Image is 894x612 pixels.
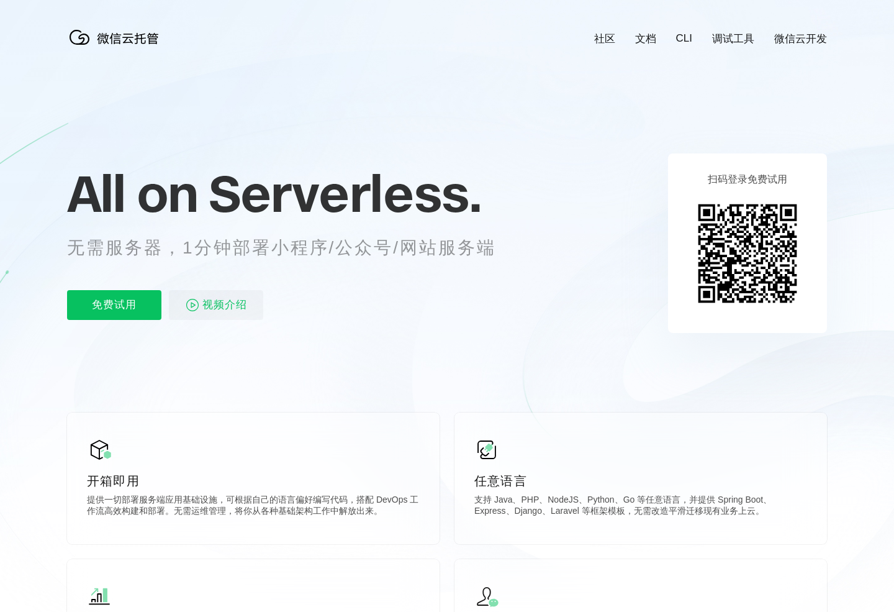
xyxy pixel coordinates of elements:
img: video_play.svg [185,298,200,313]
span: 视频介绍 [202,290,247,320]
a: CLI [676,32,692,45]
p: 任意语言 [474,472,807,490]
p: 扫码登录免费试用 [708,173,787,186]
p: 无需服务器，1分钟部署小程序/公众号/网站服务端 [67,235,519,260]
p: 支持 Java、PHP、NodeJS、Python、Go 等任意语言，并提供 Spring Boot、Express、Django、Laravel 等框架模板，无需改造平滑迁移现有业务上云。 [474,495,807,519]
p: 开箱即用 [87,472,420,490]
a: 文档 [635,32,656,46]
img: 微信云托管 [67,25,166,50]
a: 微信云托管 [67,41,166,52]
a: 微信云开发 [774,32,827,46]
p: 免费试用 [67,290,161,320]
span: All on [67,162,197,224]
p: 提供一切部署服务端应用基础设施，可根据自己的语言偏好编写代码，搭配 DevOps 工作流高效构建和部署。无需运维管理，将你从各种基础架构工作中解放出来。 [87,495,420,519]
a: 调试工具 [712,32,754,46]
a: 社区 [594,32,615,46]
span: Serverless. [209,162,481,224]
